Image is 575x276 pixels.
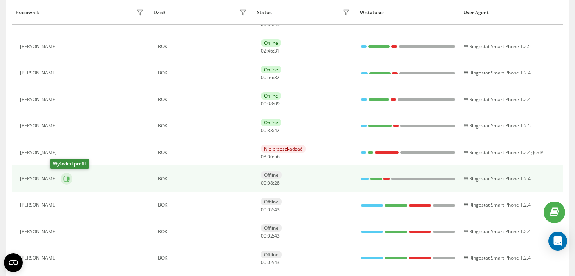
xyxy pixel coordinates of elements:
div: [PERSON_NAME] [20,150,59,155]
span: W Ringostat Smart Phone 1.2.4 [464,69,531,76]
div: : : [261,75,280,80]
span: 46 [268,47,273,54]
span: W Ringostat Smart Phone 1.2.5 [464,122,531,129]
div: : : [261,260,280,265]
div: [PERSON_NAME] [20,123,59,129]
div: : : [261,154,280,160]
span: 33 [268,127,273,134]
span: 02 [268,206,273,213]
span: 02 [268,232,273,239]
span: 43 [274,206,280,213]
div: Wyświetl profil [50,159,89,169]
div: Online [261,66,281,73]
span: 06 [268,153,273,160]
div: BOK [158,123,249,129]
div: [PERSON_NAME] [20,70,59,76]
div: BOK [158,44,249,49]
div: [PERSON_NAME] [20,44,59,49]
span: 02 [268,259,273,266]
span: W Ringostat Smart Phone 1.2.5 [464,43,531,50]
div: Offline [261,171,282,179]
div: Online [261,39,281,47]
span: W Ringostat Smart Phone 1.2.4 [464,202,531,208]
span: 00 [261,206,266,213]
span: 00 [261,100,266,107]
button: Open CMP widget [4,253,23,272]
div: : : [261,207,280,212]
div: Online [261,119,281,126]
span: 56 [274,153,280,160]
div: BOK [158,97,249,102]
div: Offline [261,224,282,232]
span: 31 [274,47,280,54]
span: 03 [261,153,266,160]
div: BOK [158,150,249,155]
div: Offline [261,198,282,205]
div: [PERSON_NAME] [20,97,59,102]
span: 56 [268,74,273,81]
span: 00 [261,232,266,239]
div: Online [261,92,281,100]
span: JsSIP [533,149,543,156]
span: 42 [274,127,280,134]
div: [PERSON_NAME] [20,255,59,261]
div: BOK [158,229,249,234]
div: User Agent [463,10,559,15]
span: 43 [274,259,280,266]
span: 00 [261,259,266,266]
div: [PERSON_NAME] [20,176,59,182]
span: 43 [274,232,280,239]
div: : : [261,22,280,27]
span: 00 [261,127,266,134]
div: : : [261,233,280,239]
span: W Ringostat Smart Phone 1.2.4 [464,149,531,156]
div: Nie przeszkadzać [261,145,306,153]
span: 38 [268,100,273,107]
span: 32 [274,74,280,81]
div: : : [261,180,280,186]
span: 00 [261,74,266,81]
div: Pracownik [16,10,39,15]
div: W statusie [360,10,456,15]
div: BOK [158,255,249,261]
span: 02 [261,47,266,54]
div: Dział [154,10,165,15]
div: BOK [158,176,249,182]
span: 09 [274,100,280,107]
div: [PERSON_NAME] [20,229,59,234]
span: W Ringostat Smart Phone 1.2.4 [464,96,531,103]
span: W Ringostat Smart Phone 1.2.4 [464,228,531,235]
div: : : [261,128,280,133]
span: W Ringostat Smart Phone 1.2.4 [464,254,531,261]
div: BOK [158,70,249,76]
div: Open Intercom Messenger [548,232,567,251]
span: 08 [268,180,273,186]
div: : : [261,48,280,54]
div: : : [261,101,280,107]
span: W Ringostat Smart Phone 1.2.4 [464,175,531,182]
span: 28 [274,180,280,186]
div: Status [257,10,272,15]
div: [PERSON_NAME] [20,202,59,208]
div: BOK [158,202,249,208]
div: Offline [261,251,282,258]
span: 00 [261,180,266,186]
